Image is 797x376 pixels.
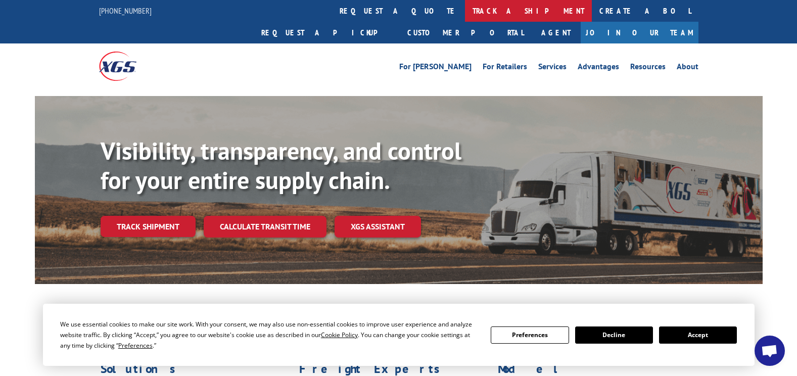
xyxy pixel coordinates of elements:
span: Cookie Policy [321,331,358,339]
a: About [677,63,698,74]
a: XGS ASSISTANT [335,216,421,238]
a: [PHONE_NUMBER] [99,6,152,16]
a: Customer Portal [400,22,531,43]
span: Preferences [118,341,153,350]
a: Request a pickup [254,22,400,43]
a: For [PERSON_NAME] [399,63,472,74]
button: Decline [575,326,653,344]
a: Advantages [578,63,619,74]
a: Resources [630,63,666,74]
div: Open chat [755,336,785,366]
b: Visibility, transparency, and control for your entire supply chain. [101,135,461,196]
a: Track shipment [101,216,196,237]
div: We use essential cookies to make our site work. With your consent, we may also use non-essential ... [60,319,479,351]
div: Cookie Consent Prompt [43,304,755,366]
a: Join Our Team [581,22,698,43]
a: Agent [531,22,581,43]
a: Calculate transit time [204,216,326,238]
button: Preferences [491,326,569,344]
a: Services [538,63,567,74]
a: For Retailers [483,63,527,74]
button: Accept [659,326,737,344]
